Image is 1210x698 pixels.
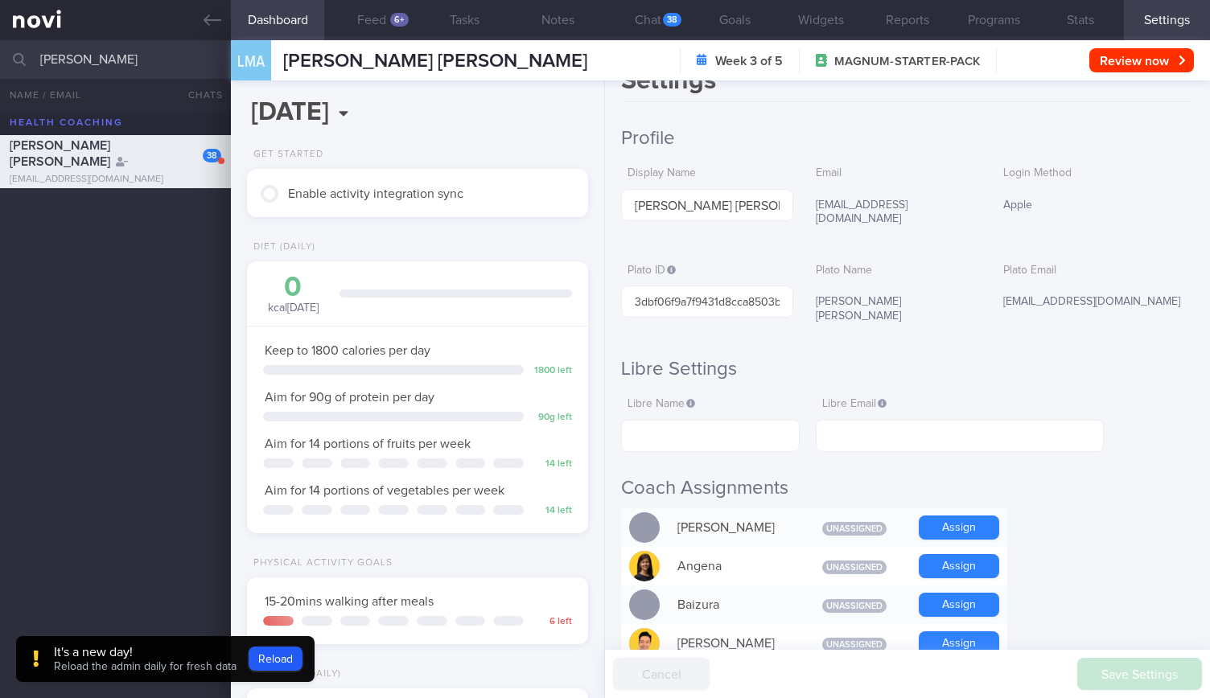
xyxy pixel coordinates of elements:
[919,554,999,578] button: Assign
[247,149,323,161] div: Get Started
[663,13,681,27] div: 38
[532,505,572,517] div: 14 left
[265,437,471,450] span: Aim for 14 portions of fruits per week
[247,557,393,569] div: Physical Activity Goals
[822,638,887,651] span: Unassigned
[10,139,110,168] span: [PERSON_NAME] [PERSON_NAME]
[265,344,430,357] span: Keep to 1800 calories per day
[997,189,1194,223] div: Apple
[715,53,783,69] strong: Week 3 of 5
[669,589,798,621] div: Baizura
[1003,166,1187,181] label: Login Method
[54,661,237,672] span: Reload the admin daily for fresh data
[822,522,887,536] span: Unassigned
[621,126,1194,150] h2: Profile
[809,189,981,236] div: [EMAIL_ADDRESS][DOMAIN_NAME]
[54,644,237,660] div: It's a new day!
[919,593,999,617] button: Assign
[669,627,798,659] div: [PERSON_NAME]
[816,166,974,181] label: Email
[822,599,887,613] span: Unassigned
[669,511,798,544] div: [PERSON_NAME]
[834,54,980,70] span: MAGNUM-STARTER-PACK
[809,285,981,333] div: [PERSON_NAME] [PERSON_NAME]
[10,174,221,186] div: [EMAIL_ADDRESS][DOMAIN_NAME]
[997,285,1194,319] div: [EMAIL_ADDRESS][DOMAIN_NAME]
[263,273,323,302] div: 0
[203,149,221,162] div: 38
[227,31,275,92] div: LMA
[919,515,999,540] button: Assign
[283,51,587,71] span: [PERSON_NAME] [PERSON_NAME]
[621,65,1194,102] h1: Settings
[669,550,798,582] div: Angena
[532,365,572,377] div: 1800 left
[265,391,434,404] span: Aim for 90g of protein per day
[532,412,572,424] div: 90 g left
[822,560,887,574] span: Unassigned
[247,241,315,253] div: Diet (Daily)
[265,595,434,608] span: 15-20mins walking after meals
[1089,48,1194,72] button: Review now
[628,265,676,276] span: Plato ID
[249,647,302,671] button: Reload
[532,616,572,628] div: 6 left
[628,398,695,409] span: Libre Name
[532,458,572,470] div: 14 left
[919,631,999,655] button: Assign
[390,13,409,27] div: 6+
[628,166,786,181] label: Display Name
[265,484,504,497] span: Aim for 14 portions of vegetables per week
[167,79,231,111] button: Chats
[621,357,1194,381] h2: Libre Settings
[1003,264,1187,278] label: Plato Email
[621,476,1194,500] h2: Coach Assignments
[816,264,974,278] label: Plato Name
[263,273,323,316] div: kcal [DATE]
[822,398,887,409] span: Libre Email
